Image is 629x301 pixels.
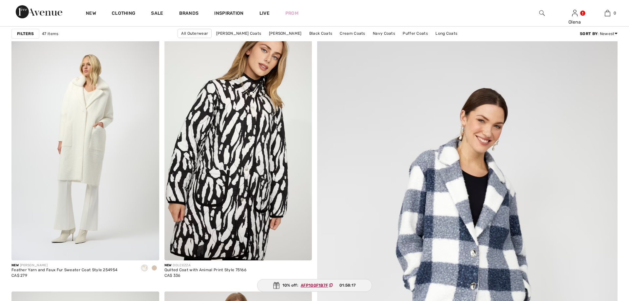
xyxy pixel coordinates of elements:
span: CA$ 336 [164,273,181,278]
img: search the website [539,9,545,17]
span: CA$ 279 [11,273,27,278]
a: Black Coats [306,29,335,38]
img: Gift.svg [273,282,280,289]
a: Brands [179,10,199,17]
div: : Newest [580,31,618,37]
span: 0 [614,10,616,16]
div: Quilted Coat with Animal Print Style 75166 [164,268,247,273]
a: Long Coats [432,29,461,38]
span: 01:58:17 [339,282,356,288]
a: Quilted Coat with Animal Print Style 75166. As sample [164,39,312,260]
div: [PERSON_NAME] [11,263,117,268]
img: My Info [572,9,578,17]
img: Feather Yarn and Faux Fur Sweater Coat Style 254954. Winter White [11,39,159,260]
a: Puffer Coats [399,29,431,38]
a: Sign In [572,10,578,16]
strong: Filters [17,31,34,37]
a: Navy Coats [370,29,398,38]
div: Fawn [149,263,159,274]
a: [PERSON_NAME] Coats [213,29,265,38]
img: My Bag [605,9,610,17]
a: New [86,10,96,17]
a: Sale [151,10,163,17]
a: Prom [285,10,298,17]
img: 1ère Avenue [16,5,62,18]
a: Live [259,10,270,17]
div: Winter White [140,263,149,274]
a: [PERSON_NAME] [266,29,305,38]
a: All Outerwear [178,29,212,38]
span: New [164,263,172,267]
div: 10% off: [257,279,372,292]
div: Olena [559,19,591,26]
span: 47 items [42,31,58,37]
div: DOLCEZZA [164,263,247,268]
span: Inspiration [214,10,243,17]
a: Clothing [112,10,135,17]
div: Feather Yarn and Faux Fur Sweater Coat Style 254954 [11,268,117,273]
span: New [11,263,19,267]
strong: Sort By [580,31,598,36]
a: Cream Coats [336,29,368,38]
ins: AFP100F1B7F [301,283,328,288]
a: 0 [591,9,623,17]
